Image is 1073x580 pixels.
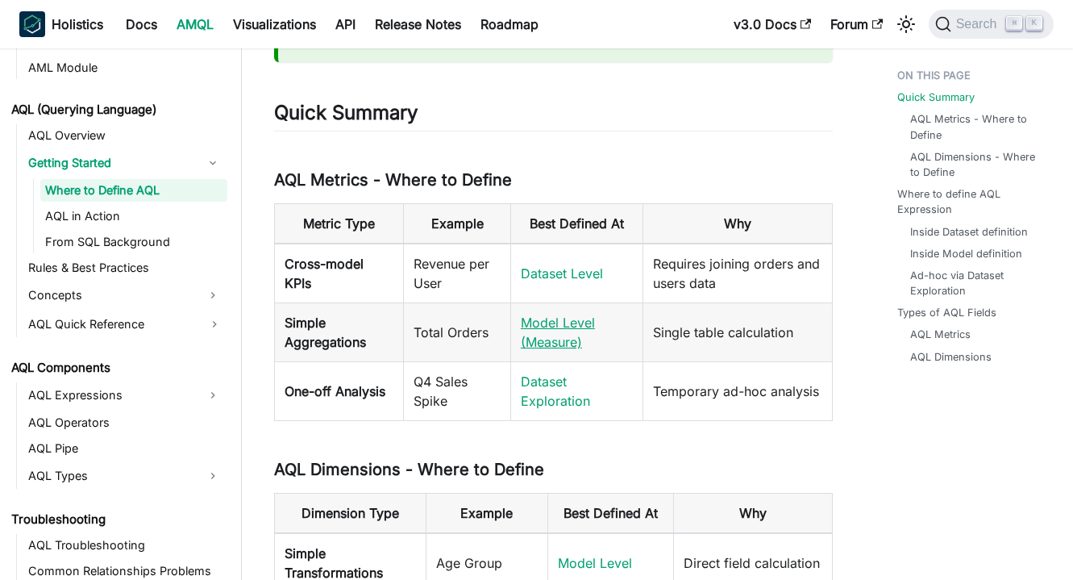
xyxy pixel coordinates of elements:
strong: Cross-model KPIs [285,256,364,291]
a: AQL Overview [23,124,227,147]
a: Model Level [558,555,632,571]
a: Inside Model definition [910,246,1022,261]
button: Expand sidebar category 'Concepts' [198,282,227,308]
button: Search (Command+K) [929,10,1054,39]
a: v3.0 Docs [724,11,821,37]
a: API [326,11,365,37]
a: Docs [116,11,167,37]
a: AQL Dimensions [910,349,992,365]
th: Best Defined At [548,494,674,534]
a: Visualizations [223,11,326,37]
a: AQL (Querying Language) [6,98,227,121]
button: Expand sidebar category 'AQL Expressions' [198,382,227,408]
a: Forum [821,11,892,37]
a: Concepts [23,282,198,308]
button: Collapse sidebar category 'Getting Started' [198,150,227,176]
h3: AQL Metrics - Where to Define [274,170,833,190]
a: Ad-hoc via Dataset Exploration [910,268,1041,298]
a: AQL Operators [23,411,227,434]
th: Best Defined At [510,204,643,244]
h2: Quick Summary [274,101,833,131]
a: AQL Troubleshooting [23,534,227,557]
a: AML Module [23,56,227,79]
a: Model Level (Measure) [521,315,595,350]
th: Metric Type [275,204,404,244]
th: Example [426,494,548,534]
a: Release Notes [365,11,471,37]
a: Where to define AQL Expression [897,186,1047,217]
a: AQL Components [6,357,227,379]
a: AQL in Action [40,205,227,227]
kbd: ⌘ [1006,16,1022,31]
td: Total Orders [404,303,510,362]
a: From SQL Background [40,231,227,253]
button: Expand sidebar category 'AQL Types' [198,463,227,489]
a: AQL Metrics - Where to Define [910,111,1041,142]
strong: Simple Aggregations [285,315,366,350]
a: Rules & Best Practices [23,257,227,279]
td: Q4 Sales Spike [404,362,510,421]
a: Quick Summary [897,90,975,105]
a: AQL Quick Reference [23,311,227,337]
td: Temporary ad-hoc analysis [643,362,833,421]
strong: One-off Analysis [285,383,385,399]
a: Types of AQL Fields [897,305,996,320]
span: Search [951,17,1007,31]
img: Holistics [19,11,45,37]
h3: AQL Dimensions - Where to Define [274,460,833,480]
a: Inside Dataset definition [910,224,1028,240]
a: AQL Pipe [23,437,227,460]
a: AQL Dimensions - Where to Define [910,149,1041,180]
a: AQL Expressions [23,382,198,408]
a: Getting Started [23,150,198,176]
th: Example [404,204,510,244]
a: AQL Types [23,463,198,489]
a: HolisticsHolistics [19,11,103,37]
a: Where to Define AQL [40,179,227,202]
td: Requires joining orders and users data [643,244,833,303]
b: Holistics [52,15,103,34]
button: Switch between dark and light mode (currently light mode) [893,11,919,37]
td: Single table calculation [643,303,833,362]
a: AQL Metrics [910,327,971,342]
th: Dimension Type [275,494,426,534]
th: Why [643,204,833,244]
th: Why [674,494,833,534]
kbd: K [1026,16,1042,31]
a: Roadmap [471,11,548,37]
a: Troubleshooting [6,508,227,531]
a: Dataset Exploration [521,373,590,409]
a: Dataset Level [521,265,603,282]
a: AMQL [167,11,223,37]
td: Revenue per User [404,244,510,303]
